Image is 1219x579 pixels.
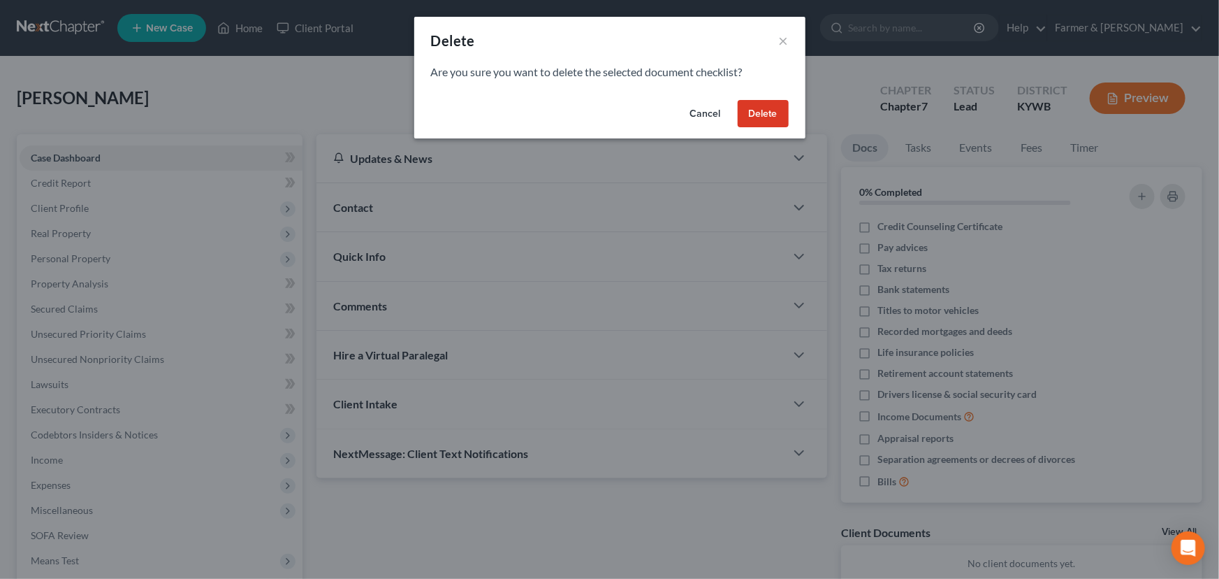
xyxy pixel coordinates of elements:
div: Open Intercom Messenger [1171,531,1205,565]
p: Are you sure you want to delete the selected document checklist? [431,64,789,80]
button: × [779,32,789,49]
div: Delete [431,31,475,50]
button: Delete [738,100,789,128]
button: Cancel [679,100,732,128]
